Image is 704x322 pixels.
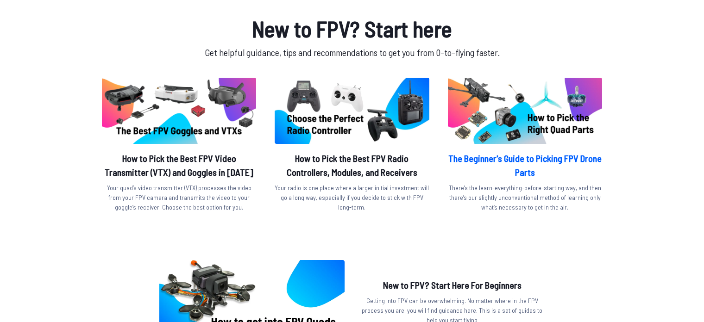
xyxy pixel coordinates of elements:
[359,278,545,292] h2: New to FPV? Start Here For Beginners
[275,183,429,212] p: Your radio is one place where a larger initial investment will go a long way, especially if you d...
[102,151,256,179] h2: How to Pick the Best FPV Video Transmitter (VTX) and Goggles in [DATE]
[448,78,602,144] img: image of post
[448,183,602,212] p: There’s the learn-everything-before-starting way, and then there’s our slightly unconventional me...
[275,151,429,179] h2: How to Pick the Best FPV Radio Controllers, Modules, and Receivers
[100,12,604,45] h1: New to FPV? Start here
[448,78,602,216] a: image of postThe Beginner's Guide to Picking FPV Drone PartsThere’s the learn-everything-before-s...
[102,183,256,212] p: Your quad’s video transmitter (VTX) processes the video from your FPV camera and transmits the vi...
[448,151,602,179] h2: The Beginner's Guide to Picking FPV Drone Parts
[275,78,429,216] a: image of postHow to Pick the Best FPV Radio Controllers, Modules, and ReceiversYour radio is one ...
[100,45,604,59] p: Get helpful guidance, tips and recommendations to get you from 0-to-flying faster.
[102,78,256,144] img: image of post
[102,78,256,216] a: image of postHow to Pick the Best FPV Video Transmitter (VTX) and Goggles in [DATE]Your quad’s vi...
[275,78,429,144] img: image of post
